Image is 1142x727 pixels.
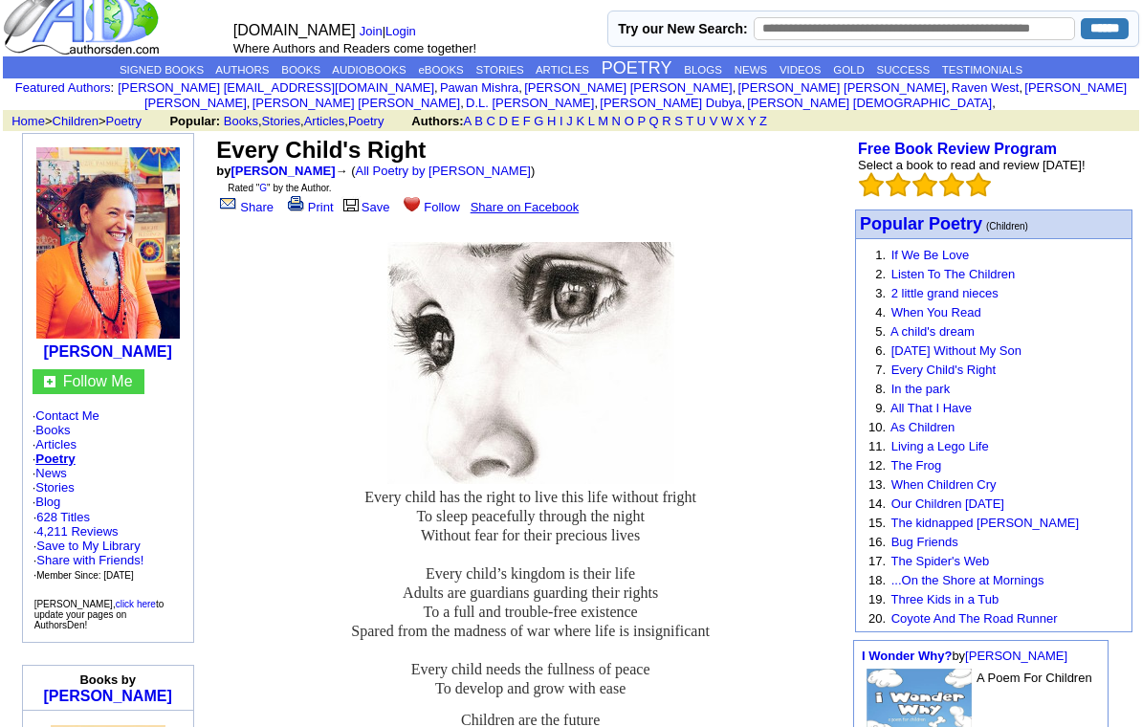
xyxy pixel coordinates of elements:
a: Share on Facebook [471,200,579,214]
font: : [15,80,114,95]
a: Three Kids in a Tub [890,592,999,606]
a: Stories [262,114,300,128]
a: H [547,114,556,128]
font: i [745,99,747,109]
b: Popular: [169,114,220,128]
font: · · · [33,539,144,582]
img: 22923.jpg [36,147,180,339]
img: bigemptystars.png [939,172,964,197]
a: A [464,114,472,128]
a: In the park [891,382,950,396]
a: 2 little grand nieces [891,286,999,300]
img: print.gif [288,196,304,211]
a: The kidnapped [PERSON_NAME] [890,516,1079,530]
a: Our Children [DATE] [891,496,1004,511]
a: [PERSON_NAME] [EMAIL_ADDRESS][DOMAIN_NAME] [118,80,434,95]
img: shim.gif [107,716,108,722]
a: All That I Have [890,401,972,415]
a: F [523,114,531,128]
font: 4. [875,305,886,319]
a: Listen To The Children [891,267,1016,281]
a: Share [216,200,274,214]
font: , , , [169,114,784,128]
a: SIGNED BOOKS [120,64,204,76]
a: Blog [35,495,60,509]
font: 1. [875,248,886,262]
a: Contact Me [35,408,99,423]
font: Where Authors and Readers come together! [233,41,476,55]
img: gc.jpg [44,376,55,387]
a: M [598,114,608,128]
a: Living a Lego Life [891,439,989,453]
a: G [534,114,543,128]
a: The Frog [890,458,941,473]
font: [PERSON_NAME], to update your pages on AuthorsDen! [34,599,165,630]
a: Follow [400,200,460,214]
a: Featured Authors [15,80,111,95]
a: Articles [35,437,77,452]
a: Stories [35,480,74,495]
a: W [721,114,733,128]
a: I Wonder Why? [862,649,952,663]
a: BOOKS [281,64,320,76]
font: (Children) [986,221,1028,231]
img: library.gif [340,196,362,211]
a: [PERSON_NAME] [231,164,335,178]
font: i [996,99,998,109]
a: J [566,114,573,128]
a: Poetry [348,114,384,128]
img: bigemptystars.png [966,172,991,197]
font: Rated " " by the Author. [228,183,331,193]
font: 17. [868,554,886,568]
a: Books [35,423,70,437]
font: Member Since: [DATE] [36,570,134,581]
font: 19. [868,592,886,606]
a: Home [11,114,45,128]
font: [DOMAIN_NAME] [233,22,356,38]
a: Articles [304,114,345,128]
a: C [486,114,494,128]
font: by [862,649,1067,663]
a: Login [385,24,416,38]
img: bigemptystars.png [886,172,911,197]
a: B [474,114,483,128]
a: Join [360,24,383,38]
a: Q [648,114,658,128]
a: 628 Titles [36,510,90,524]
a: Share with Friends! [36,553,143,567]
font: by [216,164,335,178]
a: All Poetry by [PERSON_NAME] [355,164,531,178]
a: D [498,114,507,128]
a: E [511,114,519,128]
a: STORIES [476,64,524,76]
a: Children [53,114,99,128]
a: 4,211 Reviews [36,524,118,539]
a: D.L. [PERSON_NAME] [466,96,594,110]
span: Every child’s kingdom is their life Adults are guardians guarding their rights To a full and trou... [351,565,710,696]
font: 6. [875,343,886,358]
font: i [522,83,524,94]
a: Pawan Mishra [440,80,518,95]
a: X [736,114,745,128]
a: Y [748,114,756,128]
a: L [588,114,595,128]
span: Every child has the right to live this life without fright [364,489,696,505]
a: K [576,114,584,128]
font: Select a book to read and review [DATE]! [858,158,1086,172]
img: 323709.jpg [387,242,674,484]
a: If We Be Love [891,248,969,262]
font: 11. [868,439,886,453]
a: [DATE] Without My Son [891,343,1021,358]
font: 12. [868,458,886,473]
font: i [464,99,466,109]
b: [PERSON_NAME] [44,343,172,360]
font: 16. [868,535,886,549]
a: NEWS [735,64,768,76]
font: 13. [868,477,886,492]
a: When You Read [891,305,981,319]
a: AUDIOBOOKS [332,64,406,76]
a: Save [340,200,390,214]
a: ...On the Shore at Mornings [891,573,1044,587]
font: | [360,24,423,38]
img: share_page.gif [220,196,236,211]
